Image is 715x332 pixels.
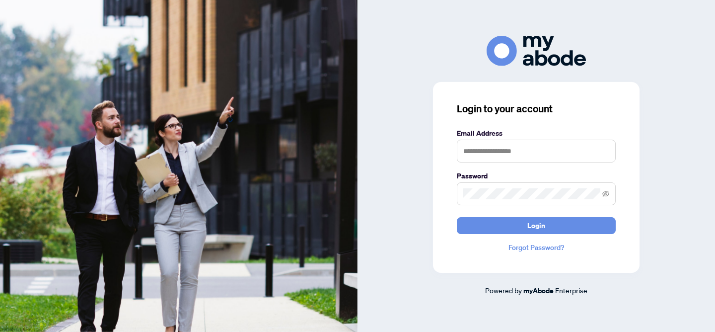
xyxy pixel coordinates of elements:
[485,286,522,295] span: Powered by
[457,242,616,253] a: Forgot Password?
[457,170,616,181] label: Password
[555,286,587,295] span: Enterprise
[457,128,616,139] label: Email Address
[457,102,616,116] h3: Login to your account
[523,285,554,296] a: myAbode
[457,217,616,234] button: Login
[602,190,609,197] span: eye-invisible
[527,218,545,234] span: Login
[487,36,586,66] img: ma-logo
